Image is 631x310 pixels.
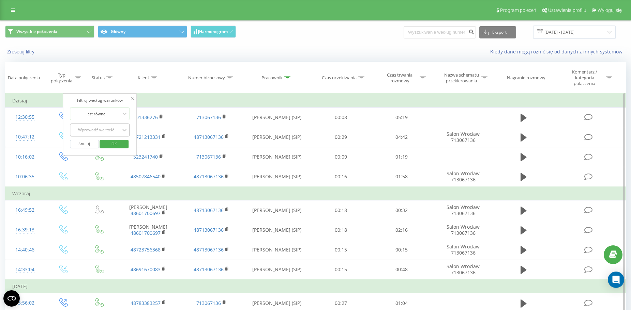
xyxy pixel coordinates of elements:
div: 16:39:13 [12,223,37,236]
a: 48723756368 [131,246,161,253]
div: Nagranie rozmowy [507,75,545,81]
div: Czas trwania rozmowy [381,72,418,84]
div: 12:30:55 [12,111,37,124]
td: [PERSON_NAME] [117,200,180,220]
span: OK [105,138,124,149]
td: 05:19 [371,108,432,127]
div: Filtruj według warunków [70,97,130,104]
div: 13:56:02 [12,296,37,310]
td: 01:19 [371,147,432,167]
div: Status [92,75,105,81]
td: 04:42 [371,127,432,147]
a: 48601700697 [131,210,161,216]
td: [PERSON_NAME] (SIP) [243,260,311,280]
a: 48713067136 [194,173,224,180]
button: Open CMP widget [3,290,20,307]
input: Wyszukiwanie według numeru [404,26,476,38]
td: [PERSON_NAME] (SIP) [243,167,311,187]
td: [PERSON_NAME] (SIP) [243,220,311,240]
div: 16:49:52 [12,203,37,217]
div: Open Intercom Messenger [608,272,624,288]
div: 10:06:35 [12,170,37,183]
td: [PERSON_NAME] (SIP) [243,240,311,260]
button: Harmonogram [191,26,236,38]
div: Numer biznesowy [188,75,225,81]
a: 601336276 [133,114,158,120]
a: 48783383257 [131,300,161,306]
div: Nazwa schematu przekierowania [443,72,480,84]
div: 10:47:12 [12,130,37,144]
td: 00:18 [311,200,371,220]
a: 713067136 [196,153,221,160]
td: Salon Wrocław 713067136 [432,240,495,260]
button: Anuluj [70,140,99,148]
td: 00:08 [311,108,371,127]
button: Zresetuj filtry [5,49,38,55]
a: Kiedy dane mogą różnić się od danych z innych systemów [490,48,626,55]
td: [PERSON_NAME] [117,220,180,240]
td: 00:15 [371,240,432,260]
a: 48713067136 [194,246,224,253]
a: 48721213331 [131,134,161,140]
td: Dzisiaj [5,94,626,108]
div: Pracownik [261,75,283,81]
td: Wczoraj [5,187,626,200]
td: 02:16 [371,220,432,240]
button: OK [100,140,129,148]
button: Wszystkie połączenia [5,26,94,38]
span: Program poleceń [500,7,536,13]
a: 48713067136 [194,227,224,233]
button: Główny [98,26,187,38]
div: Klient [138,75,149,81]
td: 00:18 [311,220,371,240]
button: Eksport [479,26,516,38]
td: Salon Wrocław 713067136 [432,200,495,220]
td: 00:15 [311,240,371,260]
td: Salon Wrocław 713067136 [432,167,495,187]
td: 00:09 [311,147,371,167]
a: 48713067136 [194,134,224,140]
td: [PERSON_NAME] (SIP) [243,147,311,167]
div: Wprowadź wartość [72,127,120,133]
div: Typ połączenia [50,72,73,84]
td: [PERSON_NAME] (SIP) [243,108,311,127]
span: Harmonogram [199,29,228,34]
td: Salon Wrocław 713067136 [432,220,495,240]
span: Wyloguj się [598,7,622,13]
span: Wszystkie połączenia [16,29,57,34]
td: 00:32 [371,200,432,220]
span: Ustawienia profilu [548,7,586,13]
div: 10:16:02 [12,150,37,164]
td: [DATE] [5,280,626,293]
a: 48601700697 [131,230,161,236]
td: 00:15 [311,260,371,280]
td: Salon Wrocław 713067136 [432,127,495,147]
td: 00:29 [311,127,371,147]
a: 48507846540 [131,173,161,180]
a: 48691670083 [131,266,161,273]
td: Salon Wrocław 713067136 [432,260,495,280]
a: 523241740 [133,153,158,160]
td: [PERSON_NAME] (SIP) [243,127,311,147]
div: 14:33:04 [12,263,37,276]
td: 01:58 [371,167,432,187]
a: 713067136 [196,114,221,120]
div: Komentarz / kategoria połączenia [565,69,604,86]
a: 48713067136 [194,266,224,273]
div: Czas oczekiwania [322,75,357,81]
div: 14:40:46 [12,243,37,257]
td: [PERSON_NAME] (SIP) [243,200,311,220]
a: 713067136 [196,300,221,306]
td: 00:48 [371,260,432,280]
div: Data połączenia [8,75,40,81]
td: 00:16 [311,167,371,187]
a: 48713067136 [194,207,224,213]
